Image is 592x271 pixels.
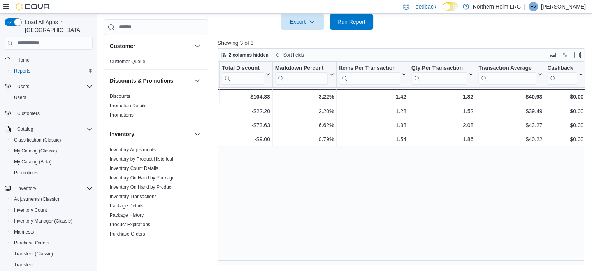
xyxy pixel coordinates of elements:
button: Customer [193,41,202,51]
button: Keyboard shortcuts [548,50,557,60]
a: Manifests [11,227,37,237]
button: Catalog [14,124,36,134]
div: Inventory [104,145,208,260]
div: 1.42 [339,92,406,101]
a: Promotion Details [110,103,147,108]
button: Export [281,14,324,30]
div: 0.79% [275,135,334,144]
div: Cashback [547,64,577,72]
span: My Catalog (Classic) [11,146,93,156]
a: Customers [14,109,43,118]
span: Home [14,55,93,65]
span: Classification (Classic) [14,137,61,143]
span: Transfers [11,260,93,269]
span: Purchase Orders [14,240,49,246]
div: 6.62% [275,120,334,130]
div: Cashback [547,64,577,84]
button: Enter fullscreen [573,50,582,60]
span: 2 columns hidden [229,52,269,58]
span: Users [14,82,93,91]
a: Home [14,55,33,65]
div: 1.52 [411,106,473,116]
p: Northern Helm LRG [473,2,521,11]
button: Classification (Classic) [8,135,96,145]
span: Transfers [14,262,33,268]
span: Adjustments (Classic) [14,196,59,202]
span: My Catalog (Classic) [14,148,57,154]
a: Customer Queue [110,59,145,64]
div: 1.38 [339,120,406,130]
div: Discounts & Promotions [104,92,208,123]
a: Promotions [110,112,134,118]
a: Product Expirations [110,222,150,227]
span: Sort fields [283,52,304,58]
span: Home [17,57,30,63]
div: Customer [104,57,208,69]
span: Run Report [337,18,365,26]
h3: Customer [110,42,135,50]
span: Inventory Count [11,205,93,215]
div: 1.82 [411,92,473,101]
button: Manifests [8,227,96,237]
div: $40.22 [478,135,542,144]
div: $39.49 [478,106,542,116]
span: Load All Apps in [GEOGRAPHIC_DATA] [22,18,93,34]
a: Inventory Adjustments [110,147,156,152]
a: Reports [11,66,33,76]
div: Markdown Percent [275,64,327,84]
div: $0.00 [547,106,583,116]
div: 1.28 [339,106,406,116]
button: Purchase Orders [8,237,96,248]
a: Users [11,93,29,102]
span: Inventory Adjustments [110,147,156,153]
div: Transaction Average [478,64,536,72]
div: -$22.20 [222,106,270,116]
div: 1.54 [339,135,406,144]
button: Home [2,54,96,66]
a: Purchase Orders [11,238,53,248]
input: Dark Mode [443,2,459,11]
span: Purchase Orders [11,238,93,248]
span: Package Details [110,203,144,209]
span: Inventory by Product Historical [110,156,173,162]
span: Feedback [412,3,436,11]
button: Customer [110,42,191,50]
a: Classification (Classic) [11,135,64,145]
span: Transfers (Classic) [11,249,93,259]
div: 1.86 [411,135,473,144]
a: Inventory Count Details [110,166,158,171]
button: Users [8,92,96,103]
a: My Catalog (Beta) [11,157,55,166]
div: $0.00 [547,120,583,130]
button: Run Report [330,14,373,30]
div: Items Per Transaction [339,64,400,84]
h3: Discounts & Promotions [110,77,173,85]
div: Transaction Average [478,64,536,84]
div: Qty Per Transaction [411,64,467,72]
p: Showing 3 of 3 [218,39,588,47]
span: Inventory Count Details [110,165,158,172]
a: Package Details [110,203,144,209]
div: -$73.63 [222,120,270,130]
span: Inventory Count [14,207,47,213]
span: Customers [17,110,40,117]
button: Items Per Transaction [339,64,406,84]
span: EV [530,2,536,11]
div: Emily Vizza [529,2,538,11]
span: Inventory Transactions [110,193,157,200]
span: Promotions [11,168,93,177]
span: Users [14,94,26,101]
span: Promotions [14,170,38,176]
span: Manifests [11,227,93,237]
span: Transfers (Classic) [14,251,53,257]
a: Inventory Transactions [110,194,157,199]
button: Discounts & Promotions [110,77,191,85]
span: My Catalog (Beta) [14,159,52,165]
button: Inventory Manager (Classic) [8,216,96,227]
button: Users [2,81,96,92]
a: Adjustments (Classic) [11,195,62,204]
span: Discounts [110,93,130,99]
button: Cashback [547,64,583,84]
